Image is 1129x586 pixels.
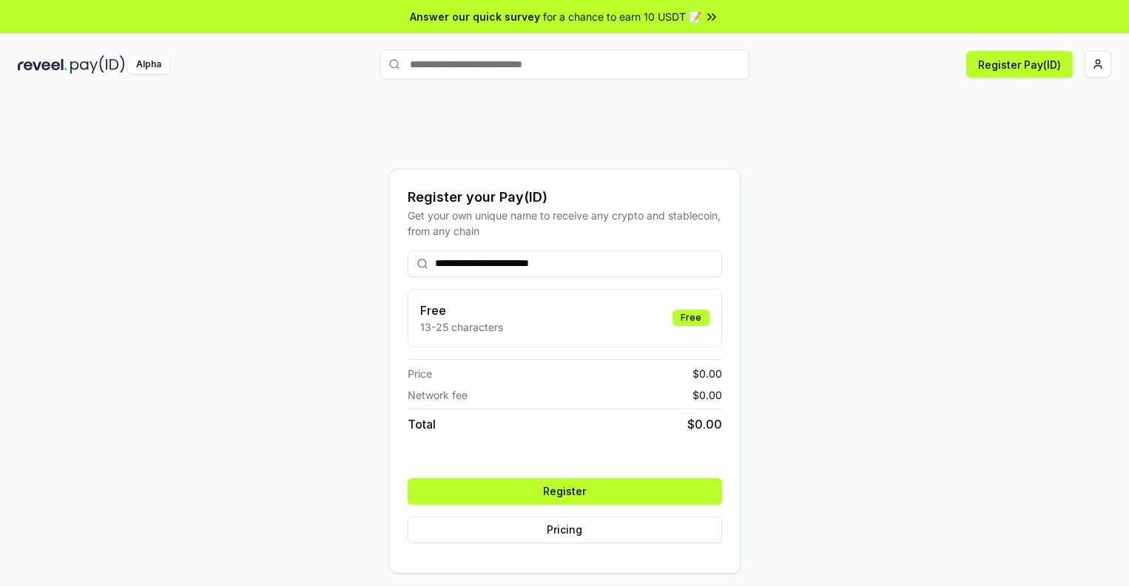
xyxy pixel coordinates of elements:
[408,517,722,543] button: Pricing
[692,366,722,381] span: $ 0.00
[408,415,436,433] span: Total
[408,387,468,403] span: Network fee
[128,55,169,74] div: Alpha
[408,187,722,208] div: Register your Pay(ID)
[692,387,722,403] span: $ 0.00
[408,208,722,239] div: Get your own unique name to receive any crypto and stablecoin, from any chain
[673,310,710,326] div: Free
[410,9,540,24] span: Answer our quick survey
[420,301,503,319] h3: Free
[408,366,432,381] span: Price
[420,319,503,335] p: 13-25 characters
[687,415,722,433] span: $ 0.00
[70,55,125,74] img: pay_id
[966,51,1073,78] button: Register Pay(ID)
[18,55,67,74] img: reveel_dark
[408,478,722,505] button: Register
[543,9,701,24] span: for a chance to earn 10 USDT 📝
